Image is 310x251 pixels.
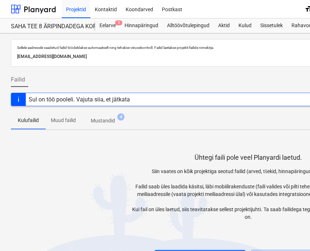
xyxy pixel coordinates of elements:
a: Aktid [214,18,234,33]
div: Vestlusvidin [274,216,310,251]
span: 4 [117,113,125,121]
a: Alltöövõtulepingud [163,18,214,33]
p: Mustandid [91,117,115,125]
p: Kulufailid [15,117,41,124]
a: Hinnapäringud [120,18,163,33]
div: Eelarve [95,18,120,33]
span: Failid [11,75,25,84]
iframe: Chat Widget [274,216,310,251]
div: SAHA TEE 8 ÄRIPINDADEGA KORTERMAJA [11,23,86,30]
a: Sissetulek [256,18,287,33]
a: Kulud [234,18,256,33]
p: Muud failid [50,117,76,124]
div: Sul on töö pooleli. Vajuta siia, et jätkata [29,96,130,103]
a: Eelarve5 [95,18,120,33]
p: Ühtegi faili pole veel Planyardi laetud. [195,153,302,162]
span: 5 [115,20,122,25]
